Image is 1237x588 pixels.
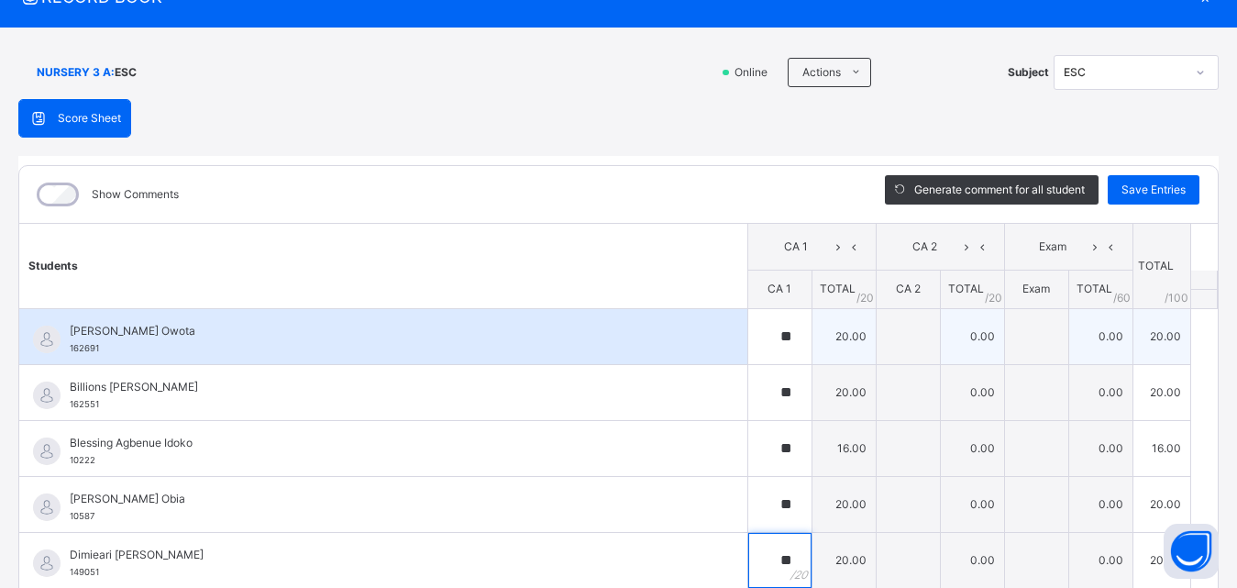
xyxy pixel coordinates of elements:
[812,476,876,532] td: 20.00
[940,308,1004,364] td: 0.00
[70,547,706,563] span: Dimieari [PERSON_NAME]
[914,182,1085,198] span: Generate comment for all student
[33,438,61,465] img: default.svg
[1068,308,1132,364] td: 0.00
[940,420,1004,476] td: 0.00
[812,532,876,588] td: 20.00
[1113,290,1131,306] span: / 60
[768,282,791,295] span: CA 1
[856,290,874,306] span: / 20
[948,282,984,295] span: TOTAL
[70,491,706,507] span: [PERSON_NAME] Obia
[1121,182,1186,198] span: Save Entries
[1132,476,1190,532] td: 20.00
[762,239,831,255] span: CA 1
[1068,532,1132,588] td: 0.00
[1064,64,1185,81] div: ESC
[70,399,99,409] span: 162551
[812,308,876,364] td: 20.00
[1008,64,1049,81] span: Subject
[70,511,94,521] span: 10587
[733,64,779,81] span: Online
[940,532,1004,588] td: 0.00
[1132,308,1190,364] td: 20.00
[70,455,95,465] span: 10222
[1019,239,1088,255] span: Exam
[115,64,137,81] span: ESC
[940,476,1004,532] td: 0.00
[1132,532,1190,588] td: 20.00
[58,110,121,127] span: Score Sheet
[812,364,876,420] td: 20.00
[890,239,959,255] span: CA 2
[812,420,876,476] td: 16.00
[70,343,99,353] span: 162691
[33,549,61,577] img: default.svg
[33,494,61,521] img: default.svg
[33,382,61,409] img: default.svg
[1068,420,1132,476] td: 0.00
[1068,476,1132,532] td: 0.00
[985,290,1002,306] span: / 20
[1132,420,1190,476] td: 16.00
[1165,290,1188,306] span: /100
[70,323,706,339] span: [PERSON_NAME] Owota
[1164,524,1219,579] button: Open asap
[33,326,61,353] img: default.svg
[802,64,841,81] span: Actions
[70,435,706,451] span: Blessing Agbenue Idoko
[1077,282,1112,295] span: TOTAL
[70,567,99,577] span: 149051
[896,282,921,295] span: CA 2
[1132,364,1190,420] td: 20.00
[1022,282,1050,295] span: Exam
[1068,364,1132,420] td: 0.00
[940,364,1004,420] td: 0.00
[92,186,179,203] label: Show Comments
[37,64,115,81] span: NURSERY 3 A :
[1132,224,1190,309] th: TOTAL
[28,259,78,272] span: Students
[820,282,856,295] span: TOTAL
[70,379,706,395] span: Billions [PERSON_NAME]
